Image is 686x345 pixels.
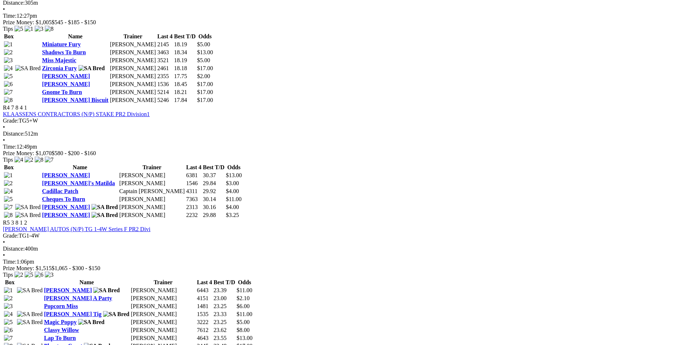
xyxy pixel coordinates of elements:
span: $17.00 [197,97,213,103]
span: Grade: [3,118,19,124]
a: [PERSON_NAME] [42,172,90,178]
td: 23.55 [213,335,236,342]
th: Odds [236,279,253,286]
td: 2313 [186,204,202,211]
td: 23.25 [213,319,236,326]
span: Time: [3,259,17,265]
img: SA Bred [15,212,41,218]
td: 5246 [157,97,173,104]
th: Last 4 [196,279,212,286]
img: 1 [4,287,13,294]
img: 2 [14,272,23,278]
th: Last 4 [186,164,202,171]
th: Best T/D [213,279,236,286]
a: Zirconia Fury [42,65,77,71]
a: [PERSON_NAME]'s Matilda [42,180,115,186]
span: $580 - $200 - $160 [52,150,96,156]
span: Time: [3,13,17,19]
div: 12:27pm [3,13,683,19]
td: 4311 [186,188,202,195]
span: • [3,239,5,245]
img: 4 [4,188,13,195]
span: 3 8 1 2 [11,220,27,226]
span: $17.00 [197,81,213,87]
span: $1,065 - $300 - $150 [52,265,101,271]
span: Distance: [3,246,25,252]
span: Tips [3,272,13,278]
td: 29.92 [203,188,225,195]
td: [PERSON_NAME] [131,287,196,294]
td: 2145 [157,41,173,48]
img: SA Bred [78,319,105,325]
div: 12:49pm [3,144,683,150]
td: 29.84 [203,180,225,187]
div: 400m [3,246,683,252]
span: Box [4,33,14,39]
img: 8 [45,26,54,32]
td: 30.37 [203,172,225,179]
a: Miniature Fury [42,41,81,47]
td: 7363 [186,196,202,203]
span: $5.00 [197,57,210,63]
span: Box [4,164,14,170]
td: [PERSON_NAME] [119,196,185,203]
span: $5.00 [237,319,250,325]
a: Popcorn Miss [44,303,78,309]
td: 18.19 [174,41,196,48]
a: Lap To Burn [44,335,76,341]
td: 2355 [157,73,173,80]
span: Tips [3,157,13,163]
td: [PERSON_NAME] [119,212,185,219]
td: 17.84 [174,97,196,104]
span: R5 [3,220,10,226]
img: SA Bred [103,311,129,318]
th: Name [44,279,130,286]
img: 8 [4,97,13,103]
a: Cadillac Patch [42,188,78,194]
td: [PERSON_NAME] [110,49,156,56]
a: [PERSON_NAME] [44,287,92,293]
img: 1 [4,41,13,48]
img: 3 [4,303,13,310]
img: 2 [4,180,13,187]
td: 18.45 [174,81,196,88]
span: $2.00 [197,73,210,79]
img: 2 [4,49,13,56]
td: [PERSON_NAME] [131,303,196,310]
img: 2 [4,295,13,302]
span: $2.10 [237,295,250,301]
span: $11.00 [226,196,242,202]
td: [PERSON_NAME] [131,311,196,318]
span: • [3,252,5,258]
span: $4.00 [226,204,239,210]
a: Classy Willow [44,327,79,333]
span: $11.00 [237,311,252,317]
a: [PERSON_NAME] Tig [44,311,102,317]
a: [PERSON_NAME] [42,212,90,218]
img: SA Bred [15,204,41,210]
td: Captain [PERSON_NAME] [119,188,185,195]
img: 1 [4,172,13,179]
img: SA Bred [91,212,118,218]
img: 1 [25,26,33,32]
td: 4151 [196,295,212,302]
a: [PERSON_NAME] [42,81,90,87]
td: 4643 [196,335,212,342]
td: [PERSON_NAME] [110,89,156,96]
img: 5 [4,73,13,80]
td: 18.21 [174,89,196,96]
td: 23.33 [213,311,236,318]
img: 3 [35,26,43,32]
th: Trainer [119,164,185,171]
th: Odds [226,164,242,171]
div: TG5+W [3,118,683,124]
a: KLAASSENS CONTRACTORS (N/P) STAKE PR2 Division1 [3,111,150,117]
td: 17.75 [174,73,196,80]
td: [PERSON_NAME] [110,57,156,64]
span: • [3,124,5,130]
span: Tips [3,26,13,32]
td: 6443 [196,287,212,294]
td: 3521 [157,57,173,64]
a: [PERSON_NAME] Biscuit [42,97,108,103]
span: $3.00 [226,180,239,186]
